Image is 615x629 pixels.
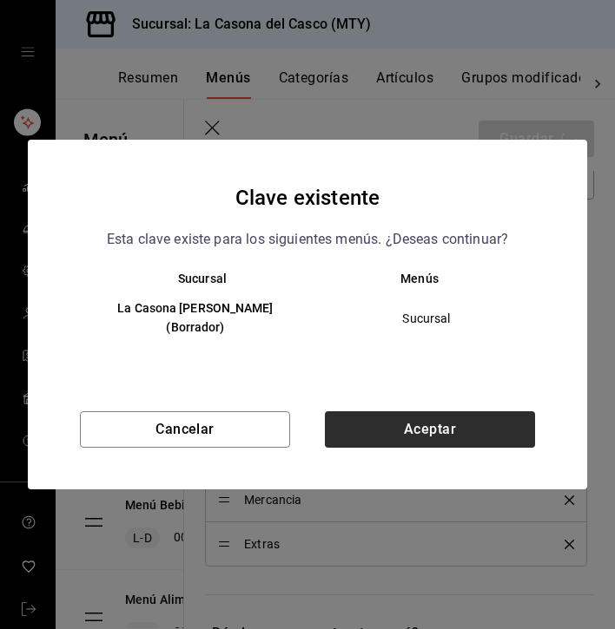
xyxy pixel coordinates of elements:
[80,411,290,448] button: Cancelar
[325,411,535,448] button: Aceptar
[90,299,301,337] h6: La Casona [PERSON_NAME] (Borrador)
[235,181,380,214] h4: Clave existente
[329,310,524,327] span: Sucursal
[107,228,508,251] p: Esta clave existe para los siguientes menús. ¿Deseas continuar?
[63,272,314,285] th: Sucursal
[314,272,552,285] th: Menús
